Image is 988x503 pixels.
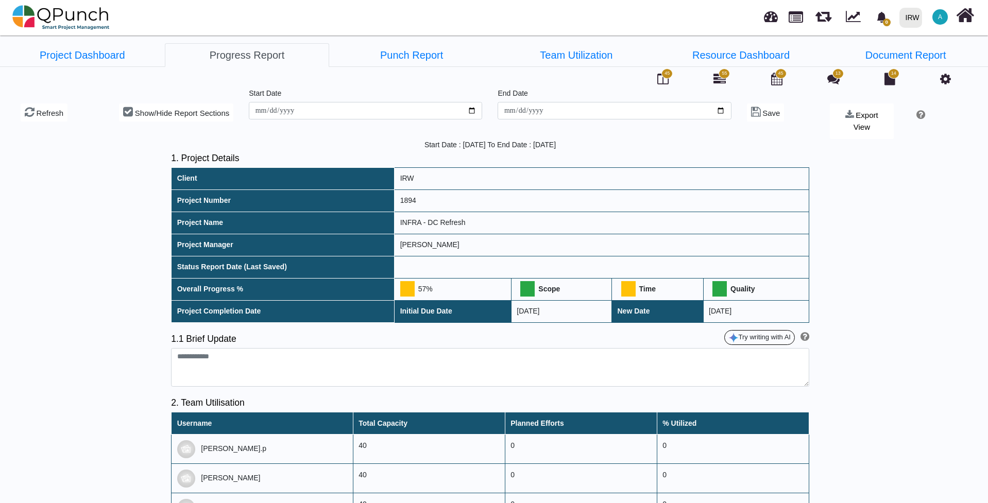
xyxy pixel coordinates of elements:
span: Export View [854,111,878,131]
td: 0 [657,435,809,464]
th: Status Report Date (Last Saved) [172,256,395,278]
th: Quality [703,278,809,300]
span: A [938,14,942,20]
i: Punch Discussion [827,73,840,85]
a: IRW [895,1,926,34]
th: Planned Efforts [505,412,657,435]
th: Time [612,278,704,300]
span: Releases [815,5,831,22]
i: Calendar [771,73,782,85]
span: 0 [883,19,891,26]
legend: Start Date [249,88,482,102]
button: Refresh [21,103,67,122]
div: Notification [873,8,891,26]
span: Dashboard [764,6,778,22]
span: Save [762,109,780,117]
th: Client [172,167,395,189]
th: % Utilized [657,412,809,435]
th: Project Completion Date [172,300,395,322]
th: Total Capacity [353,412,505,435]
a: Resource Dashboard [659,43,824,67]
a: Help [913,112,925,120]
a: Progress Report [165,43,330,67]
span: Projects [789,7,803,23]
span: 45 [778,70,783,77]
span: Start Date : [DATE] To End Date : [DATE] [424,141,556,149]
td: 1894 [395,189,809,212]
a: A [926,1,954,33]
td: 40 [353,464,505,493]
button: Save [747,103,785,122]
span: Refresh [37,109,64,117]
span: 55 [722,70,727,77]
td: 0 [505,464,657,493]
li: INFRA - DC Refresh [494,43,659,66]
div: Dynamic Report [841,1,870,34]
a: Punch Report [329,43,494,67]
th: Project Number [172,189,395,212]
h5: 1. Project Details [171,153,809,164]
span: 45 [665,70,670,77]
a: bell fill0 [870,1,895,33]
th: Project Name [172,212,395,234]
th: New Date [612,300,704,322]
button: Show/Hide Report Sections [119,103,233,122]
a: Document Report [823,43,988,67]
th: Project Manager [172,234,395,256]
button: Export View [830,103,894,139]
td: [DATE] [511,300,611,322]
span: Abdul.p [932,9,948,25]
img: qpunch-sp.fa6292f.png [12,2,110,33]
i: Board [657,73,669,85]
td: 57% [395,278,512,300]
div: IRW [906,9,919,27]
a: Help [797,334,809,342]
th: Scope [511,278,611,300]
a: Team Utilization [494,43,659,67]
span: [PERSON_NAME] [201,474,260,482]
span: Show/Hide Report Sections [135,109,229,117]
i: Document Library [884,73,895,85]
span: 14 [891,70,896,77]
legend: End Date [498,88,731,102]
td: IRW [395,167,809,189]
i: Home [956,6,974,25]
td: 40 [353,435,505,464]
button: Try writing with AI [724,330,795,345]
svg: bell fill [876,12,887,23]
h5: 1.1 Brief Update [171,334,490,344]
td: 0 [505,435,657,464]
th: Initial Due Date [395,300,512,322]
i: Gantt [713,73,726,85]
th: Overall Progress % [172,278,395,300]
td: INFRA - DC Refresh [395,212,809,234]
td: [DATE] [703,300,809,322]
span: [PERSON_NAME].p [201,444,266,453]
th: Username [172,412,353,435]
td: [PERSON_NAME] [395,234,809,256]
span: 13 [836,70,841,77]
a: 55 [713,77,726,85]
td: 0 [657,464,809,493]
h5: 2. Team Utilisation [171,397,809,408]
img: google-gemini-icon.8b74464.png [728,333,739,343]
